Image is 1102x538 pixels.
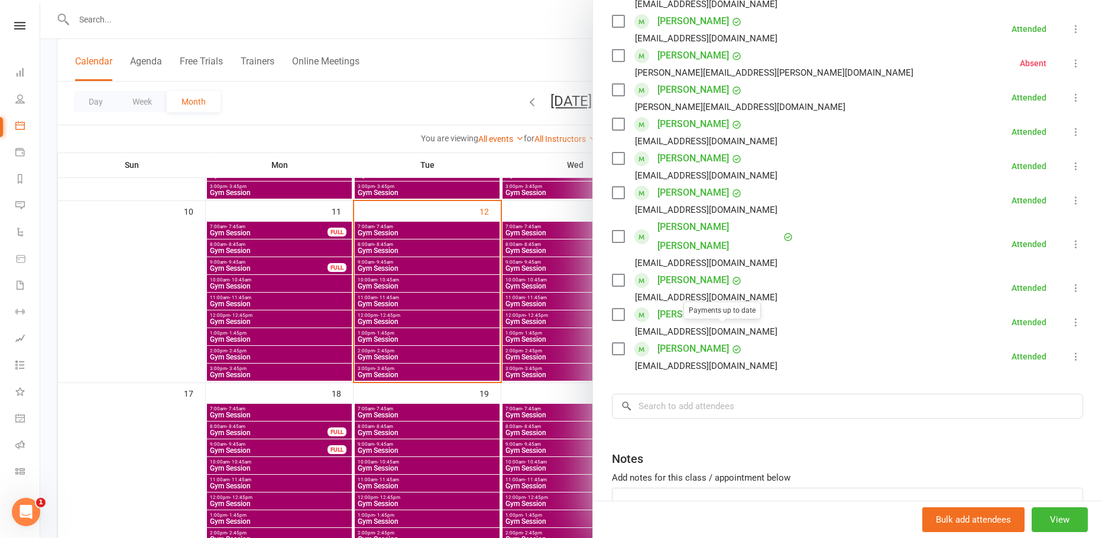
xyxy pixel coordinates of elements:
input: Search to add attendees [612,394,1083,419]
div: Attended [1012,128,1046,136]
div: [EMAIL_ADDRESS][DOMAIN_NAME] [635,31,777,46]
div: Attended [1012,240,1046,248]
a: Calendar [15,114,40,140]
a: Product Sales [15,247,40,273]
div: Attended [1012,196,1046,205]
div: [EMAIL_ADDRESS][DOMAIN_NAME] [635,290,777,305]
a: Assessments [15,326,40,353]
div: [PERSON_NAME][EMAIL_ADDRESS][DOMAIN_NAME] [635,99,845,115]
a: Dashboard [15,60,40,87]
a: Payments [15,140,40,167]
iframe: Intercom live chat [12,498,40,526]
button: Bulk add attendees [922,507,1025,532]
a: Reports [15,167,40,193]
a: [PERSON_NAME] [657,183,729,202]
div: [EMAIL_ADDRESS][DOMAIN_NAME] [635,324,777,339]
a: What's New [15,380,40,406]
div: [EMAIL_ADDRESS][DOMAIN_NAME] [635,134,777,149]
span: 1 [36,498,46,507]
div: Attended [1012,25,1046,33]
a: People [15,87,40,114]
button: View [1032,507,1088,532]
div: [EMAIL_ADDRESS][DOMAIN_NAME] [635,202,777,218]
a: [PERSON_NAME] [657,115,729,134]
div: Attended [1012,162,1046,170]
div: [EMAIL_ADDRESS][DOMAIN_NAME] [635,255,777,271]
div: [EMAIL_ADDRESS][DOMAIN_NAME] [635,168,777,183]
div: Payments up to date [683,302,761,320]
a: [PERSON_NAME] [657,305,729,324]
a: [PERSON_NAME] [657,149,729,168]
a: [PERSON_NAME] [PERSON_NAME] [657,218,780,255]
div: [EMAIL_ADDRESS][DOMAIN_NAME] [635,358,777,374]
div: Attended [1012,284,1046,292]
div: [PERSON_NAME][EMAIL_ADDRESS][PERSON_NAME][DOMAIN_NAME] [635,65,913,80]
a: Roll call kiosk mode [15,433,40,459]
div: Add notes for this class / appointment below [612,471,1083,485]
a: Class kiosk mode [15,459,40,486]
a: [PERSON_NAME] [657,46,729,65]
a: [PERSON_NAME] [657,339,729,358]
a: [PERSON_NAME] [657,271,729,290]
a: [PERSON_NAME] [657,80,729,99]
div: Notes [612,451,643,467]
div: Attended [1012,93,1046,102]
div: Absent [1020,59,1046,67]
a: General attendance kiosk mode [15,406,40,433]
div: Attended [1012,318,1046,326]
div: Attended [1012,352,1046,361]
a: [PERSON_NAME] [657,12,729,31]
